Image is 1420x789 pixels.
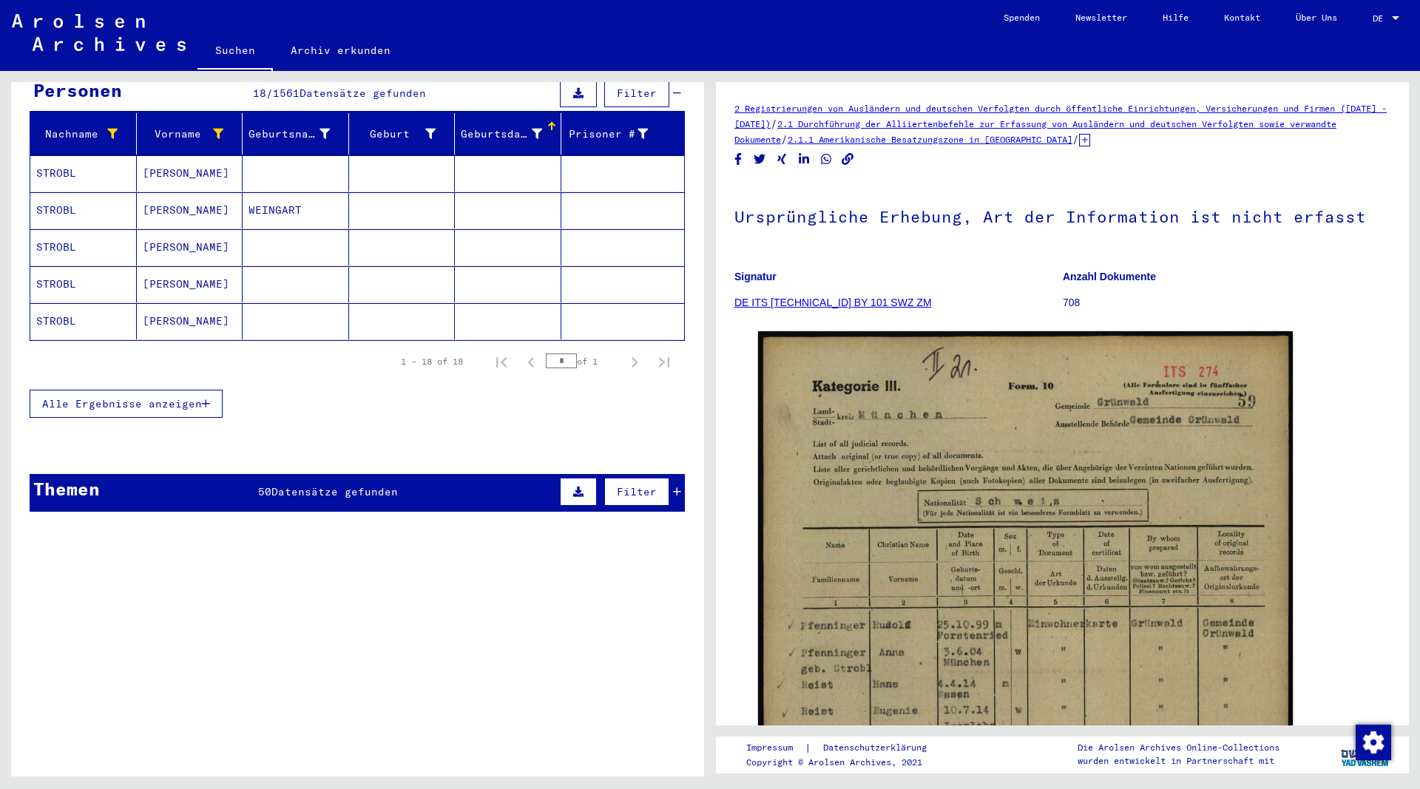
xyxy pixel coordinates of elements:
span: 1561 [273,87,300,100]
span: DE [1373,13,1389,24]
h1: Ursprüngliche Erhebung, Art der Information ist nicht erfasst [734,183,1390,248]
mat-cell: [PERSON_NAME] [137,229,243,265]
mat-cell: STROBL [30,303,137,339]
a: Suchen [197,33,273,71]
button: Next page [620,347,649,376]
span: Filter [617,87,657,100]
mat-header-cell: Geburtsname [243,113,349,155]
b: Anzahl Dokumente [1063,271,1156,282]
span: / [1072,132,1079,146]
p: 708 [1063,295,1390,311]
div: Prisoner # [567,122,667,146]
mat-header-cell: Vorname [137,113,243,155]
button: Last page [649,347,679,376]
b: Signatur [734,271,777,282]
button: Share on Twitter [752,150,768,169]
mat-cell: [PERSON_NAME] [137,192,243,228]
button: Alle Ergebnisse anzeigen [30,390,223,418]
div: Prisoner # [567,126,649,142]
mat-header-cell: Prisoner # [561,113,685,155]
mat-cell: [PERSON_NAME] [137,303,243,339]
div: Nachname [36,126,118,142]
a: 2.1.1 Amerikanische Besatzungszone in [GEOGRAPHIC_DATA] [788,134,1072,145]
img: yv_logo.png [1338,736,1393,773]
mat-cell: WEINGART [243,192,349,228]
button: Copy link [840,150,856,169]
button: Share on Facebook [731,150,746,169]
img: Arolsen_neg.svg [12,14,186,51]
mat-cell: STROBL [30,266,137,302]
div: Geburtsname [248,126,330,142]
span: Alle Ergebnisse anzeigen [42,397,202,410]
mat-header-cell: Nachname [30,113,137,155]
mat-cell: [PERSON_NAME] [137,155,243,192]
button: First page [487,347,516,376]
div: Geburtsdatum [461,122,561,146]
span: / [781,132,788,146]
p: Copyright © Arolsen Archives, 2021 [746,756,944,769]
button: Share on Xing [774,150,790,169]
span: / [266,87,273,100]
div: of 1 [546,354,620,368]
button: Share on WhatsApp [819,150,834,169]
a: DE ITS [TECHNICAL_ID] BY 101 SWZ ZM [734,297,932,308]
mat-cell: STROBL [30,155,137,192]
span: Datensätze gefunden [271,485,398,498]
div: Themen [33,475,100,502]
button: Previous page [516,347,546,376]
mat-cell: STROBL [30,229,137,265]
div: Nachname [36,122,136,146]
mat-header-cell: Geburtsdatum [455,113,561,155]
div: Vorname [143,122,243,146]
a: Archiv erkunden [273,33,408,68]
a: Impressum [746,740,805,756]
button: Filter [604,478,669,506]
img: Zustimmung ändern [1356,725,1391,760]
span: / [771,117,777,130]
div: Geburt‏ [355,122,455,146]
mat-cell: [PERSON_NAME] [137,266,243,302]
button: Filter [604,79,669,107]
mat-cell: STROBL [30,192,137,228]
a: 2.1 Durchführung der Alliiertenbefehle zur Erfassung von Ausländern und deutschen Verfolgten sowi... [734,118,1336,145]
span: 50 [258,485,271,498]
p: wurden entwickelt in Partnerschaft mit [1078,754,1279,768]
a: Datenschutzerklärung [811,740,944,756]
div: Personen [33,77,122,104]
div: Geburtsname [248,122,348,146]
span: 18 [253,87,266,100]
p: Die Arolsen Archives Online-Collections [1078,741,1279,754]
mat-header-cell: Geburt‏ [349,113,456,155]
div: Geburtsdatum [461,126,542,142]
a: 2 Registrierungen von Ausländern und deutschen Verfolgten durch öffentliche Einrichtungen, Versic... [734,103,1387,129]
div: | [746,740,944,756]
span: Datensätze gefunden [300,87,426,100]
div: 1 – 18 of 18 [401,355,463,368]
div: Vorname [143,126,224,142]
span: Filter [617,485,657,498]
div: Geburt‏ [355,126,436,142]
button: Share on LinkedIn [797,150,812,169]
